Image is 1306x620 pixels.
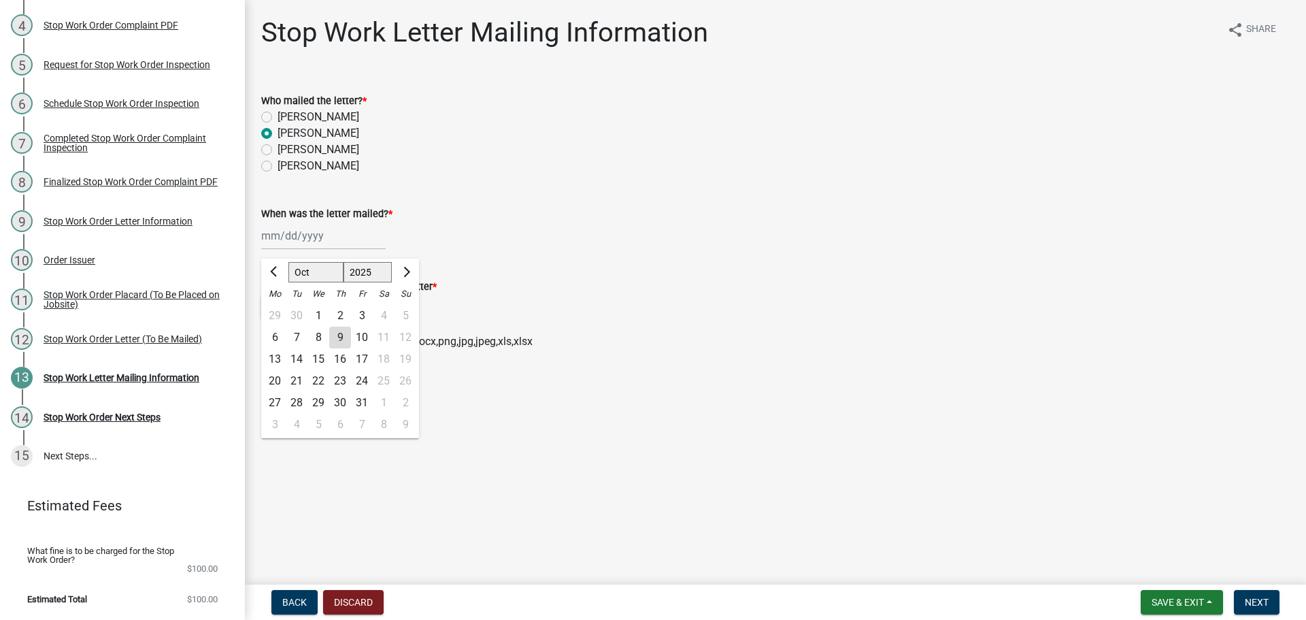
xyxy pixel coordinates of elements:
[264,327,286,348] div: Monday, October 6, 2025
[261,210,392,219] label: When was the letter mailed?
[307,305,329,327] div: 1
[44,216,192,226] div: Stop Work Order Letter Information
[271,590,318,615] button: Back
[11,445,33,467] div: 15
[329,370,351,392] div: Thursday, October 23, 2025
[11,492,223,519] a: Estimated Fees
[11,367,33,389] div: 13
[286,348,307,370] div: Tuesday, October 14, 2025
[286,370,307,392] div: 21
[329,392,351,414] div: Thursday, October 30, 2025
[11,171,33,193] div: 8
[286,327,307,348] div: 7
[286,392,307,414] div: Tuesday, October 28, 2025
[11,249,33,271] div: 10
[329,305,351,327] div: Thursday, October 2, 2025
[11,289,33,310] div: 11
[307,414,329,436] div: Wednesday, November 5, 2025
[27,546,196,564] span: What fine is to be charged for the Stop Work Order?
[307,327,329,348] div: 8
[286,348,307,370] div: 14
[11,406,33,428] div: 14
[329,327,351,348] div: 9
[307,392,329,414] div: Wednesday, October 29, 2025
[329,414,351,436] div: 6
[351,348,373,370] div: 17
[264,414,286,436] div: Monday, November 3, 2025
[1227,22,1243,38] i: share
[351,327,373,348] div: 10
[286,370,307,392] div: Tuesday, October 21, 2025
[1245,597,1269,608] span: Next
[11,54,33,76] div: 5
[27,595,87,604] span: Estimated Total
[351,305,373,327] div: 3
[261,16,708,49] h1: Stop Work Letter Mailing Information
[307,305,329,327] div: Wednesday, October 1, 2025
[286,305,307,327] div: Tuesday, September 30, 2025
[264,370,286,392] div: 20
[11,210,33,232] div: 9
[307,283,329,305] div: We
[11,328,33,350] div: 12
[329,283,351,305] div: Th
[329,370,351,392] div: 23
[44,60,210,69] div: Request for Stop Work Order Inspection
[351,305,373,327] div: Friday, October 3, 2025
[187,564,218,573] span: $100.00
[278,109,359,125] label: [PERSON_NAME]
[264,305,286,327] div: 29
[307,370,329,392] div: Wednesday, October 22, 2025
[44,373,199,382] div: Stop Work Letter Mailing Information
[44,255,95,265] div: Order Issuer
[351,414,373,436] div: 7
[44,133,223,152] div: Completed Stop Work Order Complaint Inspection
[351,327,373,348] div: Friday, October 10, 2025
[44,334,202,344] div: Stop Work Order Letter (To Be Mailed)
[307,392,329,414] div: 29
[1246,22,1276,38] span: Share
[329,348,351,370] div: Thursday, October 16, 2025
[44,177,218,186] div: Finalized Stop Work Order Complaint PDF
[286,392,307,414] div: 28
[264,414,286,436] div: 3
[286,305,307,327] div: 30
[278,142,359,158] label: [PERSON_NAME]
[323,590,384,615] button: Discard
[11,14,33,36] div: 4
[286,283,307,305] div: Tu
[44,412,161,422] div: Stop Work Order Next Steps
[264,392,286,414] div: 27
[329,348,351,370] div: 16
[264,370,286,392] div: Monday, October 20, 2025
[264,348,286,370] div: 13
[307,414,329,436] div: 5
[329,414,351,436] div: Thursday, November 6, 2025
[278,158,359,174] label: [PERSON_NAME]
[286,414,307,436] div: Tuesday, November 4, 2025
[351,370,373,392] div: 24
[264,392,286,414] div: Monday, October 27, 2025
[44,99,199,108] div: Schedule Stop Work Order Inspection
[187,595,218,604] span: $100.00
[395,283,416,305] div: Su
[1141,590,1223,615] button: Save & Exit
[11,132,33,154] div: 7
[267,261,283,283] button: Previous month
[261,222,386,250] input: mm/dd/yyyy
[282,597,307,608] span: Back
[397,261,414,283] button: Next month
[264,283,286,305] div: Mo
[264,305,286,327] div: Monday, September 29, 2025
[351,348,373,370] div: Friday, October 17, 2025
[351,392,373,414] div: 31
[307,327,329,348] div: Wednesday, October 8, 2025
[351,414,373,436] div: Friday, November 7, 2025
[1216,16,1287,43] button: shareShare
[278,125,359,142] label: [PERSON_NAME]
[329,392,351,414] div: 30
[351,370,373,392] div: Friday, October 24, 2025
[351,392,373,414] div: Friday, October 31, 2025
[264,348,286,370] div: Monday, October 13, 2025
[307,348,329,370] div: Wednesday, October 15, 2025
